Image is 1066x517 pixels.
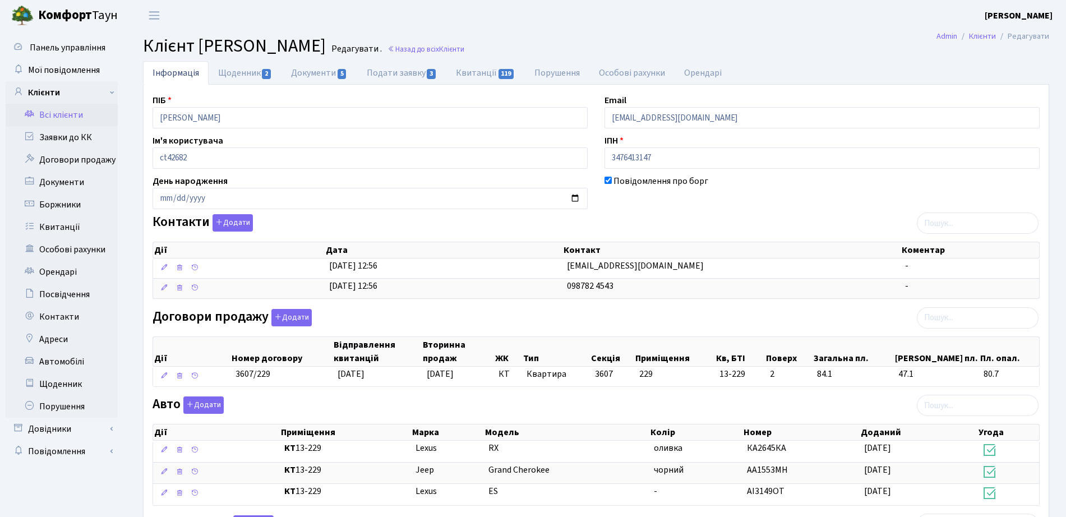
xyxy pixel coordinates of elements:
[416,442,437,454] span: Lexus
[439,44,464,54] span: Клієнти
[860,424,977,440] th: Доданий
[917,213,1039,234] input: Пошук...
[284,442,407,455] span: 13-229
[996,30,1049,43] li: Редагувати
[654,442,682,454] span: оливка
[357,61,446,85] a: Подати заявку
[427,69,436,79] span: 3
[969,30,996,42] a: Клієнти
[262,69,271,79] span: 2
[338,69,347,79] span: 5
[213,214,253,232] button: Контакти
[140,6,168,25] button: Переключити навігацію
[6,36,118,59] a: Панель управління
[6,171,118,193] a: Документи
[284,485,296,497] b: КТ
[143,33,326,59] span: Клієнт [PERSON_NAME]
[675,61,731,85] a: Орендарі
[905,280,908,292] span: -
[813,337,894,366] th: Загальна пл.
[985,9,1053,22] a: [PERSON_NAME]
[901,242,1039,258] th: Коментар
[6,350,118,373] a: Автомобілі
[6,238,118,261] a: Особові рахунки
[765,337,813,366] th: Поверх
[284,464,407,477] span: 13-229
[143,61,209,85] a: Інформація
[271,309,312,326] button: Договори продажу
[153,424,280,440] th: Дії
[38,6,92,24] b: Комфорт
[6,126,118,149] a: Заявки до КК
[333,337,422,366] th: Відправлення квитанцій
[654,464,684,476] span: чорний
[894,337,979,366] th: [PERSON_NAME] пл.
[416,485,437,497] span: Lexus
[329,280,377,292] span: [DATE] 12:56
[984,368,1035,381] span: 80.7
[280,424,411,440] th: Приміщення
[284,485,407,498] span: 13-229
[6,81,118,104] a: Клієнти
[604,94,626,107] label: Email
[153,94,172,107] label: ПІБ
[153,337,230,366] th: Дії
[6,328,118,350] a: Адреси
[153,396,224,414] label: Авто
[977,424,1039,440] th: Угода
[864,485,891,497] span: [DATE]
[325,242,562,258] th: Дата
[6,373,118,395] a: Щоденник
[209,61,282,85] a: Щоденник
[742,424,860,440] th: Номер
[488,464,550,476] span: Grand Cherokee
[488,442,499,454] span: RX
[6,149,118,171] a: Договори продажу
[6,306,118,328] a: Контакти
[484,424,650,440] th: Модель
[719,368,760,381] span: 13-229
[567,260,704,272] span: [EMAIL_ADDRESS][DOMAIN_NAME]
[499,69,514,79] span: 119
[898,368,975,381] span: 47.1
[770,368,809,381] span: 2
[527,368,586,381] span: Квартира
[30,41,105,54] span: Панель управління
[639,368,653,380] span: 229
[715,337,765,366] th: Кв, БТІ
[6,418,118,440] a: Довідники
[181,395,224,414] a: Додати
[649,424,742,440] th: Колір
[6,395,118,418] a: Порушення
[416,464,434,476] span: Jeep
[985,10,1053,22] b: [PERSON_NAME]
[613,174,708,188] label: Повідомлення про борг
[236,368,270,380] span: 3607/229
[6,193,118,216] a: Боржники
[284,464,296,476] b: КТ
[28,64,100,76] span: Мої повідомлення
[920,25,1066,48] nav: breadcrumb
[153,174,228,188] label: День народження
[6,261,118,283] a: Орендарі
[329,260,377,272] span: [DATE] 12:56
[153,134,223,147] label: Ім'я користувача
[6,440,118,463] a: Повідомлення
[422,337,494,366] th: Вторинна продаж
[747,442,786,454] span: КА2645КА
[595,368,613,380] span: 3607
[446,61,524,85] a: Квитанції
[488,485,498,497] span: ES
[936,30,957,42] a: Admin
[329,44,382,54] small: Редагувати .
[6,104,118,126] a: Всі клієнти
[153,214,253,232] label: Контакти
[979,337,1039,366] th: Пл. опал.
[747,485,784,497] span: AI3149OT
[590,337,634,366] th: Секція
[917,395,1039,416] input: Пошук...
[567,280,613,292] span: 098782 4543
[183,396,224,414] button: Авто
[522,337,590,366] th: Тип
[604,134,624,147] label: ІПН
